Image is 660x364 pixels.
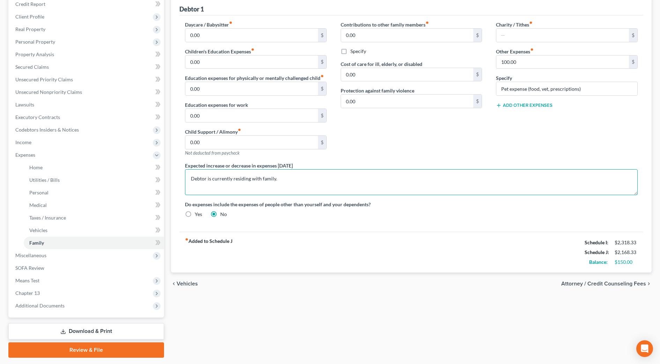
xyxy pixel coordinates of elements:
input: -- [496,55,629,69]
span: Vehicles [29,227,47,233]
a: Executory Contracts [10,111,164,124]
i: fiber_manual_record [185,238,188,241]
strong: Balance: [589,259,608,265]
label: Daycare / Babysitter [185,21,232,28]
label: Protection against family violence [341,87,414,94]
span: Family [29,240,44,246]
input: -- [185,136,318,149]
label: Do expenses include the expenses of people other than yourself and your dependents? [185,201,638,208]
button: Attorney / Credit Counseling Fees chevron_right [561,281,652,287]
div: $2,318.33 [615,239,638,246]
span: Unsecured Nonpriority Claims [15,89,82,95]
a: Personal [24,186,164,199]
a: Property Analysis [10,48,164,61]
span: Property Analysis [15,51,54,57]
a: Unsecured Nonpriority Claims [10,86,164,98]
span: Not deducted from paycheck [185,150,239,156]
input: -- [341,29,474,42]
i: chevron_left [171,281,177,287]
input: -- [341,95,474,108]
strong: Schedule I: [585,239,608,245]
input: -- [185,82,318,95]
div: $ [318,109,326,122]
div: $ [318,82,326,95]
span: Miscellaneous [15,252,46,258]
a: Unsecured Priority Claims [10,73,164,86]
span: Home [29,164,43,170]
label: Charity / Tithes [496,21,533,28]
label: Other Expenses [496,48,534,55]
i: fiber_manual_record [320,74,324,78]
span: Means Test [15,277,39,283]
button: chevron_left Vehicles [171,281,198,287]
strong: Schedule J: [585,249,609,255]
span: Lawsuits [15,102,34,107]
div: $ [473,29,482,42]
div: $150.00 [615,259,638,266]
label: Cost of care for ill, elderly, or disabled [341,60,422,68]
div: $ [318,29,326,42]
a: Vehicles [24,224,164,237]
label: Education expenses for physically or mentally challenged child [185,74,324,82]
i: fiber_manual_record [238,128,241,132]
input: -- [185,109,318,122]
div: $ [473,68,482,81]
a: SOFA Review [10,262,164,274]
span: Income [15,139,31,145]
a: Utilities / Bills [24,174,164,186]
span: SOFA Review [15,265,44,271]
input: -- [185,55,318,69]
i: fiber_manual_record [251,48,254,51]
i: fiber_manual_record [425,21,429,24]
span: Credit Report [15,1,45,7]
a: Download & Print [8,323,164,340]
a: Review & File [8,342,164,358]
strong: Added to Schedule J [185,238,232,267]
span: Medical [29,202,47,208]
div: $ [318,55,326,69]
div: Debtor 1 [179,5,204,13]
label: Yes [195,211,202,218]
span: Attorney / Credit Counseling Fees [561,281,646,287]
span: Personal [29,190,49,195]
i: chevron_right [646,281,652,287]
label: Specify [350,48,366,55]
a: Lawsuits [10,98,164,111]
span: Secured Claims [15,64,49,70]
label: Specify [496,74,512,82]
label: Contributions to other family members [341,21,429,28]
a: Secured Claims [10,61,164,73]
label: Education expenses for work [185,101,248,109]
span: Chapter 13 [15,290,40,296]
span: Personal Property [15,39,55,45]
span: Unsecured Priority Claims [15,76,73,82]
span: Real Property [15,26,45,32]
i: fiber_manual_record [529,21,533,24]
a: Family [24,237,164,249]
input: -- [496,29,629,42]
div: Open Intercom Messenger [636,340,653,357]
div: $ [473,95,482,108]
div: $2,168.33 [615,249,638,256]
div: $ [629,29,637,42]
i: fiber_manual_record [229,21,232,24]
input: -- [341,68,474,81]
span: Additional Documents [15,303,65,309]
span: Vehicles [177,281,198,287]
label: Child Support / Alimony [185,128,241,135]
label: Children's Education Expenses [185,48,254,55]
div: $ [318,136,326,149]
span: Utilities / Bills [29,177,60,183]
label: No [220,211,227,218]
i: fiber_manual_record [530,48,534,51]
div: $ [629,55,637,69]
span: Taxes / Insurance [29,215,66,221]
input: -- [185,29,318,42]
input: Specify... [496,82,637,95]
a: Home [24,161,164,174]
a: Medical [24,199,164,211]
label: Expected increase or decrease in expenses [DATE] [185,162,293,169]
button: Add Other Expenses [496,103,553,108]
span: Codebtors Insiders & Notices [15,127,79,133]
span: Client Profile [15,14,44,20]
